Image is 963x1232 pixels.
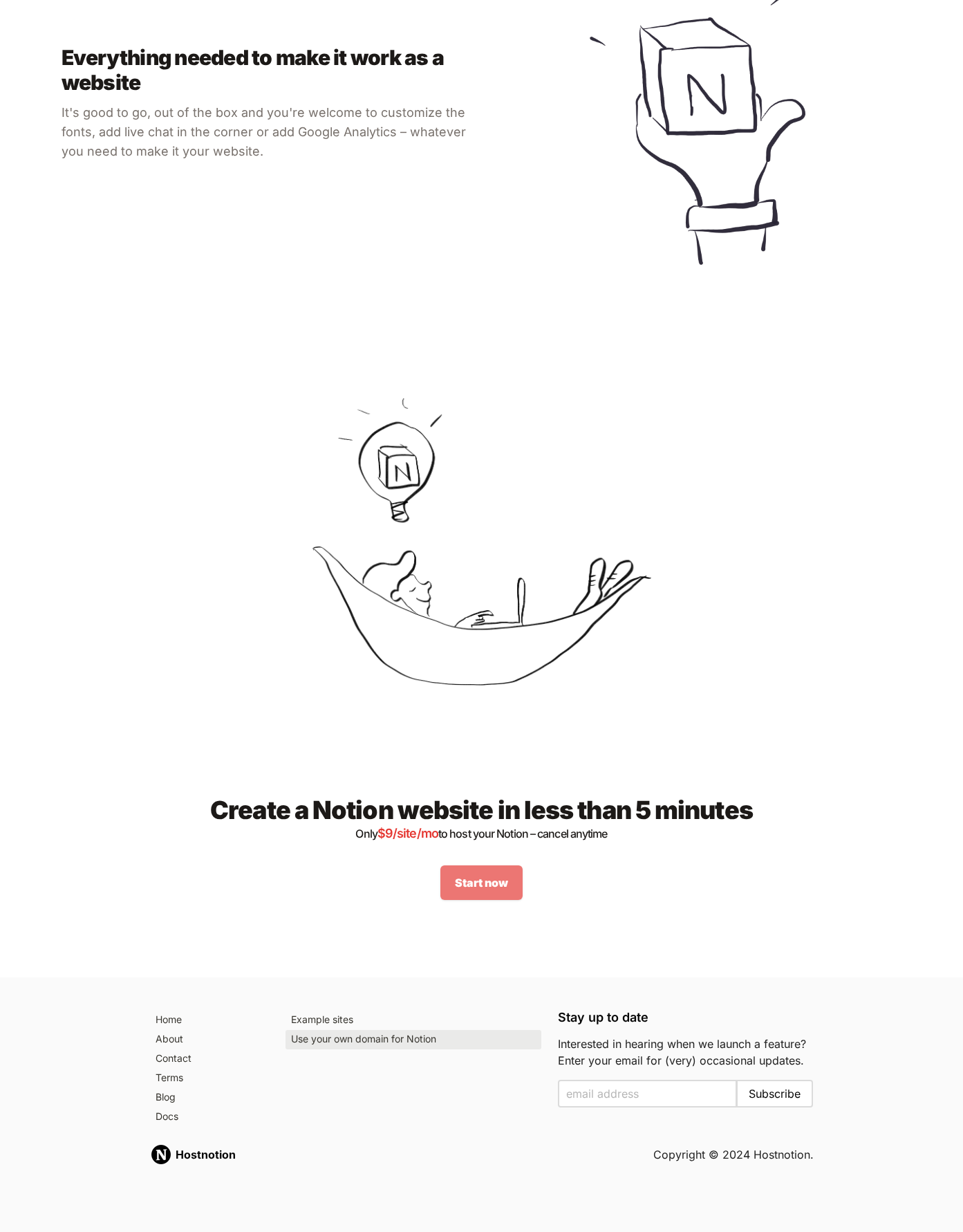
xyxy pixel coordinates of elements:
[558,1011,814,1024] h5: Stay up to date
[150,1069,270,1088] a: Terms
[172,824,792,843] p: Only to host your Notion – cancel anytime
[150,1143,172,1166] img: Hostnotion logo
[286,1011,541,1030] a: Example sites
[150,1088,270,1107] a: Blog
[286,1030,541,1049] a: Use your own domain for Notion
[172,796,792,843] h2: Create a Notion website in less than 5 minutes
[558,1036,814,1069] p: Interested in hearing when we launch a feature? Enter your email for (very) occasional updates.
[62,103,471,161] p: It's good to go, out of the box and you're welcome to customize the fonts, add live chat in the c...
[377,826,438,840] span: $ 9 /site/mo
[150,1107,270,1127] a: Docs
[558,1080,738,1107] input: Enter your email to subscribe to the email list and be notified when we launch
[150,1049,270,1069] a: Contact
[150,1011,270,1030] a: Home
[653,1146,814,1163] h5: Copyright © 2024 Hostnotion.
[150,1030,270,1049] a: About
[736,1080,813,1107] button: Subscribe
[440,865,523,900] a: Start now
[62,45,471,95] h4: Everything needed to make it work as a website
[176,1148,236,1161] strong: Hostnotion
